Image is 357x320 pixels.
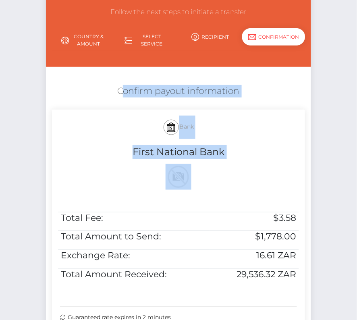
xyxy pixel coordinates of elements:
h5: $3.58 [213,212,296,225]
div: Confirmation [242,28,305,46]
img: wMhJQYtZFAryAAAAABJRU5ErkJggg== [166,164,191,190]
h5: Confirm payout information [52,85,305,98]
h5: Bank [58,116,299,139]
h5: Total Fee: [61,212,208,225]
a: Country & Amount [52,30,115,51]
h5: Total Amount Received: [61,269,208,281]
h5: 16.61 ZAR [213,250,296,262]
h5: Exchange Rate: [61,250,208,262]
img: bank.svg [166,123,176,132]
a: Select Service [115,30,178,51]
h4: First National Bank [58,145,299,159]
h5: $1,778.00 [213,231,296,243]
h3: Follow the next steps to initiate a transfer [52,7,305,17]
h5: Total Amount to Send: [61,231,208,243]
h5: 29,536.32 ZAR [213,269,296,281]
a: Recipient [178,30,242,44]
